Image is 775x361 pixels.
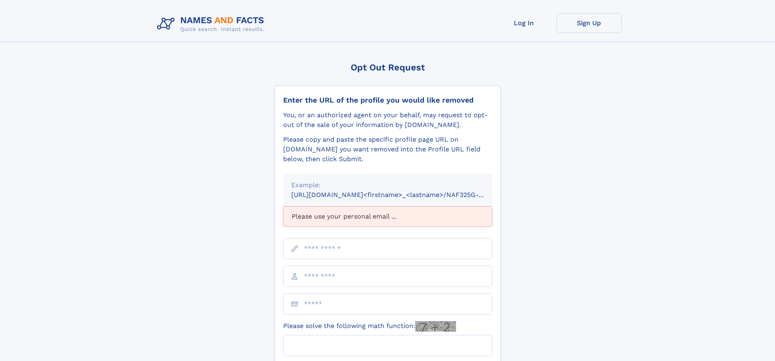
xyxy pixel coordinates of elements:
div: Example: [291,180,484,190]
a: Log In [491,13,557,33]
div: Please copy and paste the specific profile page URL on [DOMAIN_NAME] you want removed into the Pr... [283,135,492,164]
div: Opt Out Request [275,62,501,72]
small: [URL][DOMAIN_NAME]<firstname>_<lastname>/NAF325G-xxxxxxxx [291,191,508,199]
div: Please use your personal email ... [283,206,492,227]
a: Sign Up [557,13,622,33]
label: Please solve the following math function: [283,321,456,332]
div: Enter the URL of the profile you would like removed [283,96,492,105]
img: Logo Names and Facts [154,13,271,35]
div: You, or an authorized agent on your behalf, may request to opt-out of the sale of your informatio... [283,110,492,130]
